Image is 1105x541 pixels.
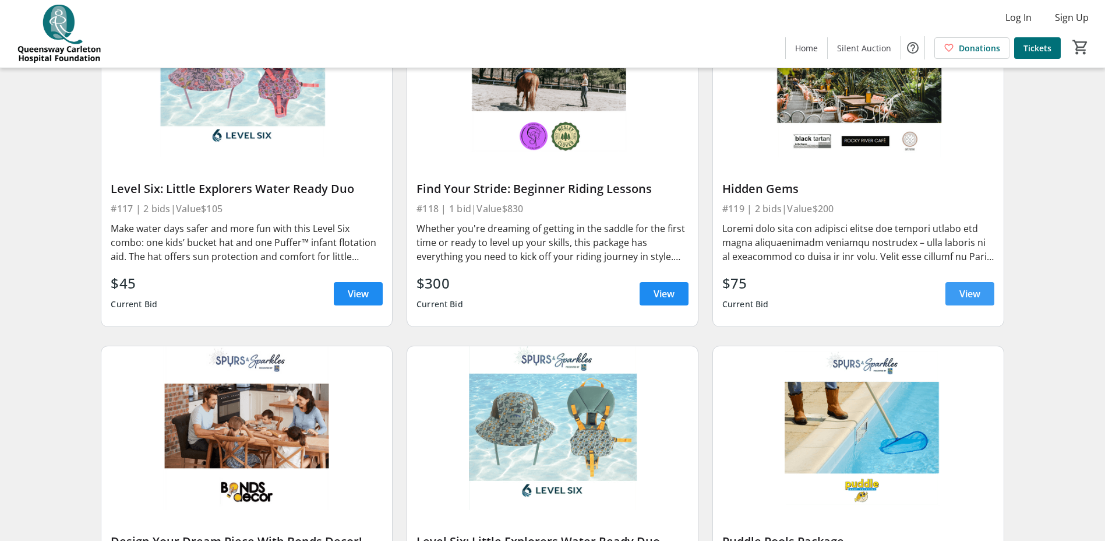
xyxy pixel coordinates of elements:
[786,37,827,59] a: Home
[1070,37,1091,58] button: Cart
[334,282,383,305] a: View
[407,346,698,510] img: Level Six: Little Explorers Water Ready Duo
[959,287,980,301] span: View
[111,182,383,196] div: Level Six: Little Explorers Water Ready Duo
[996,8,1041,27] button: Log In
[654,287,675,301] span: View
[722,182,994,196] div: Hidden Gems
[722,222,994,264] div: Loremi dolo sita con adipisci elitse doe tempori utlabo etd magna aliquaenimadm veniamqu nostrude...
[1023,42,1051,54] span: Tickets
[722,294,769,315] div: Current Bid
[1014,37,1061,59] a: Tickets
[934,37,1009,59] a: Donations
[837,42,891,54] span: Silent Auction
[1046,8,1098,27] button: Sign Up
[795,42,818,54] span: Home
[945,282,994,305] a: View
[348,287,369,301] span: View
[111,222,383,264] div: Make water days safer and more fun with this Level Six combo: one kids’ bucket hat and one Puffer...
[1005,10,1032,24] span: Log In
[416,273,463,294] div: $300
[111,201,383,217] div: #117 | 2 bids | Value $105
[416,201,689,217] div: #118 | 1 bid | Value $830
[640,282,689,305] a: View
[416,182,689,196] div: Find Your Stride: Beginner Riding Lessons
[722,201,994,217] div: #119 | 2 bids | Value $200
[416,222,689,264] div: Whether you're dreaming of getting in the saddle for the first time or ready to level up your ski...
[1055,10,1089,24] span: Sign Up
[416,294,463,315] div: Current Bid
[828,37,901,59] a: Silent Auction
[111,273,157,294] div: $45
[111,294,157,315] div: Current Bid
[959,42,1000,54] span: Donations
[713,346,1004,510] img: Puddle Pools Package
[722,273,769,294] div: $75
[901,36,924,59] button: Help
[7,5,111,63] img: QCH Foundation's Logo
[101,346,392,510] img: Design Your Dream Piece With Bonds Decor!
